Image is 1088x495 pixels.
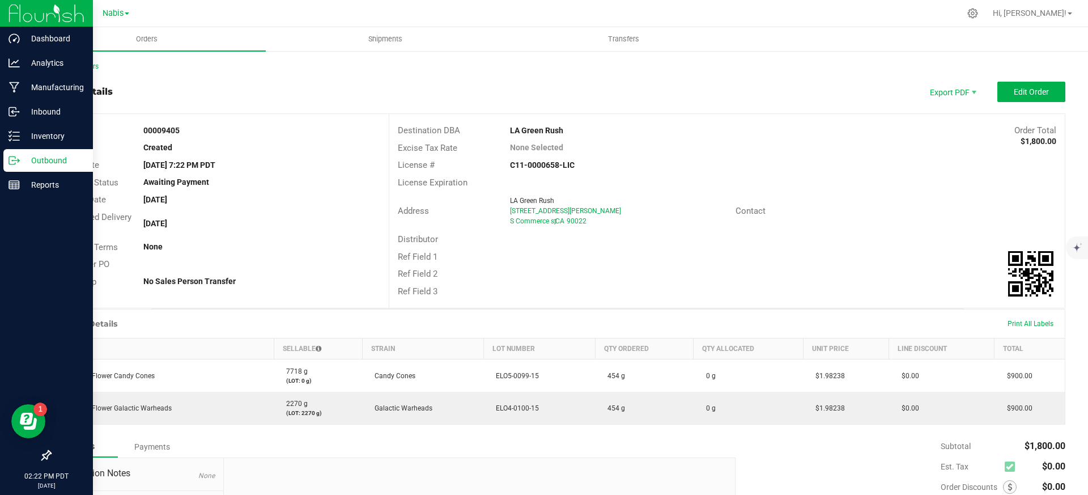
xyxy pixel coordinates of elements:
p: Outbound [20,154,88,167]
strong: Awaiting Payment [143,177,209,187]
span: Requested Delivery Date [59,212,131,235]
span: 90022 [567,217,586,225]
span: Order Discounts [941,483,1003,492]
strong: [DATE] [143,219,167,228]
span: Ref Field 2 [398,269,437,279]
span: Order Total [1014,125,1056,136]
a: Transfers [504,27,743,51]
th: Qty Allocated [694,339,804,359]
p: (LOT: 0 g) [280,376,355,385]
span: $0.00 [896,372,919,380]
span: CA [555,217,564,225]
span: ELO4-0100-15 [490,404,539,412]
span: Hi, [PERSON_NAME]! [993,9,1066,18]
div: Manage settings [966,8,980,19]
span: Edit Order [1014,87,1049,96]
span: ELO Bulk Flower Candy Cones [58,372,155,380]
th: Line Discount [889,339,994,359]
strong: No Sales Person Transfer [143,277,236,286]
p: Inbound [20,105,88,119]
strong: 00009405 [143,126,180,135]
span: 2270 g [280,400,308,408]
span: Contact [736,206,766,216]
inline-svg: Inbound [8,106,20,117]
span: , [554,217,555,225]
span: $900.00 [1001,372,1032,380]
th: Unit Price [803,339,889,359]
button: Edit Order [997,82,1065,102]
span: $0.00 [1042,461,1065,472]
span: $1.98238 [810,372,845,380]
inline-svg: Outbound [8,155,20,166]
iframe: Resource center unread badge [33,403,47,416]
span: Shipments [353,34,418,44]
span: License Expiration [398,177,467,188]
span: Subtotal [941,442,971,451]
span: ELO5-0099-15 [490,372,539,380]
li: Export PDF [918,82,986,102]
span: $0.00 [1042,481,1065,492]
a: Orders [27,27,266,51]
strong: Created [143,143,172,152]
a: Shipments [266,27,504,51]
th: Sellable [274,339,362,359]
div: Payments [118,437,186,457]
span: $0.00 [896,404,919,412]
p: (LOT: 2270 g) [280,409,355,417]
p: Manufacturing [20,81,88,94]
span: 454 g [602,372,625,380]
inline-svg: Analytics [8,57,20,69]
span: LA Green Rush [510,197,554,205]
img: Scan me! [1008,251,1053,297]
span: $900.00 [1001,404,1032,412]
p: Inventory [20,129,88,143]
qrcode: 00009405 [1008,251,1053,297]
span: Ref Field 3 [398,286,437,297]
strong: None [143,242,163,251]
span: Distributor [398,234,438,244]
span: Candy Cones [369,372,415,380]
iframe: Resource center [11,404,45,438]
strong: C11-0000658-LIC [510,160,575,170]
strong: [DATE] 7:22 PM PDT [143,160,215,170]
span: ELO Bulk Flower Galactic Warheads [58,404,172,412]
span: Ref Field 1 [398,252,437,262]
span: Transfers [593,34,654,44]
inline-svg: Reports [8,179,20,191]
inline-svg: Manufacturing [8,82,20,93]
span: $1.98238 [810,404,845,412]
span: 0 g [700,372,716,380]
strong: None Selected [510,143,563,152]
th: Item [51,339,274,359]
p: Dashboard [20,32,88,45]
span: 0 g [700,404,716,412]
span: Nabis [103,9,124,18]
p: [DATE] [5,481,88,490]
span: Est. Tax [941,462,1000,471]
span: [STREET_ADDRESS][PERSON_NAME] [510,207,621,215]
span: Excise Tax Rate [398,143,457,153]
span: Orders [121,34,173,44]
strong: [DATE] [143,195,167,204]
span: Destination Notes [59,467,215,480]
th: Qty Ordered [595,339,693,359]
span: $1,800.00 [1025,441,1065,451]
span: S Commerce st [510,217,556,225]
th: Lot Number [483,339,595,359]
th: Total [994,339,1065,359]
span: Print All Labels [1008,320,1053,328]
p: 02:22 PM PDT [5,471,88,481]
inline-svg: Dashboard [8,33,20,44]
span: License # [398,160,435,170]
inline-svg: Inventory [8,130,20,142]
strong: $1,800.00 [1021,137,1056,146]
th: Strain [362,339,483,359]
span: Calculate excise tax [1005,459,1020,475]
p: Analytics [20,56,88,70]
span: 454 g [602,404,625,412]
span: Address [398,206,429,216]
p: Reports [20,178,88,192]
strong: LA Green Rush [510,126,563,135]
span: None [198,472,215,480]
